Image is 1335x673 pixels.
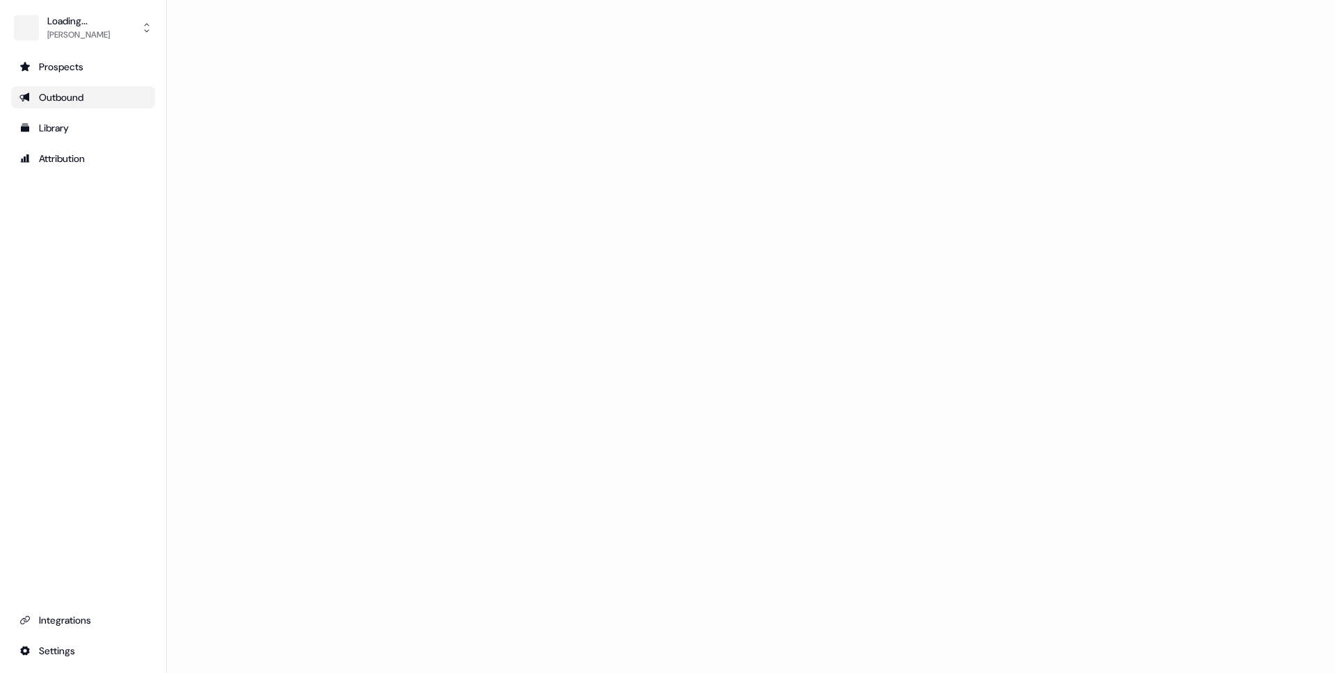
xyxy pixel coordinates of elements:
a: Go to integrations [11,609,155,631]
div: Loading... [47,14,110,28]
div: Integrations [19,613,147,627]
div: [PERSON_NAME] [47,28,110,42]
a: Go to outbound experience [11,86,155,108]
div: Outbound [19,90,147,104]
a: Go to attribution [11,147,155,170]
div: Attribution [19,152,147,165]
div: Settings [19,644,147,658]
a: Go to prospects [11,56,155,78]
button: Loading...[PERSON_NAME] [11,11,155,44]
div: Library [19,121,147,135]
a: Go to templates [11,117,155,139]
a: Go to integrations [11,640,155,662]
div: Prospects [19,60,147,74]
